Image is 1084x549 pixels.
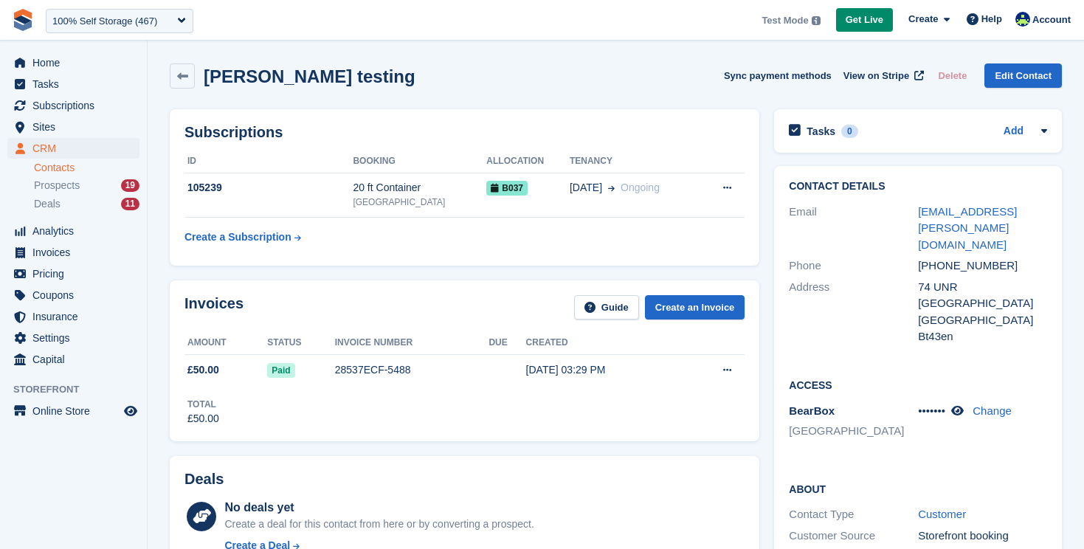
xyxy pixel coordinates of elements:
[570,180,602,196] span: [DATE]
[184,331,267,355] th: Amount
[789,506,918,523] div: Contact Type
[724,63,832,88] button: Sync payment methods
[184,180,353,196] div: 105239
[841,125,858,138] div: 0
[789,404,835,417] span: BearBox
[526,331,684,355] th: Created
[789,423,918,440] li: [GEOGRAPHIC_DATA]
[918,528,1047,545] div: Storefront booking
[7,401,139,421] a: menu
[621,182,660,193] span: Ongoing
[32,242,121,263] span: Invoices
[7,221,139,241] a: menu
[32,117,121,137] span: Sites
[184,124,745,141] h2: Subscriptions
[789,204,918,254] div: Email
[984,63,1062,88] a: Edit Contact
[486,150,570,173] th: Allocation
[34,178,139,193] a: Prospects 19
[52,14,157,29] div: 100% Self Storage (467)
[122,402,139,420] a: Preview store
[184,224,301,251] a: Create a Subscription
[224,517,534,532] div: Create a deal for this contact from here or by converting a prospect.
[12,9,34,31] img: stora-icon-8386f47178a22dfd0bd8f6a31ec36ba5ce8667c1dd55bd0f319d3a0aa187defe.svg
[32,221,121,241] span: Analytics
[574,295,639,320] a: Guide
[7,52,139,73] a: menu
[335,331,489,355] th: Invoice number
[918,205,1017,251] a: [EMAIL_ADDRESS][PERSON_NAME][DOMAIN_NAME]
[918,258,1047,274] div: [PHONE_NUMBER]
[489,331,525,355] th: Due
[187,362,219,378] span: £50.00
[789,279,918,345] div: Address
[812,16,821,25] img: icon-info-grey-7440780725fd019a000dd9b08b2336e03edf1995a4989e88bcd33f0948082b44.svg
[789,258,918,274] div: Phone
[918,508,966,520] a: Customer
[353,180,486,196] div: 20 ft Container
[32,328,121,348] span: Settings
[7,74,139,94] a: menu
[32,306,121,327] span: Insurance
[224,499,534,517] div: No deals yet
[973,404,1012,417] a: Change
[267,331,335,355] th: Status
[7,95,139,116] a: menu
[645,295,745,320] a: Create an Invoice
[267,363,294,378] span: Paid
[121,179,139,192] div: 19
[7,285,139,305] a: menu
[34,161,139,175] a: Contacts
[7,328,139,348] a: menu
[32,52,121,73] span: Home
[789,481,1047,496] h2: About
[789,528,918,545] div: Customer Source
[32,401,121,421] span: Online Store
[32,74,121,94] span: Tasks
[762,13,808,28] span: Test Mode
[843,69,909,83] span: View on Stripe
[187,398,219,411] div: Total
[789,181,1047,193] h2: Contact Details
[32,349,121,370] span: Capital
[184,229,291,245] div: Create a Subscription
[807,125,835,138] h2: Tasks
[918,295,1047,312] div: [GEOGRAPHIC_DATA]
[7,263,139,284] a: menu
[7,242,139,263] a: menu
[918,279,1047,296] div: 74 UNR
[918,404,945,417] span: •••••••
[184,150,353,173] th: ID
[34,197,61,211] span: Deals
[34,179,80,193] span: Prospects
[335,362,489,378] div: 28537ECF-5488
[7,306,139,327] a: menu
[187,411,219,427] div: £50.00
[838,63,927,88] a: View on Stripe
[32,263,121,284] span: Pricing
[570,150,700,173] th: Tenancy
[918,312,1047,329] div: [GEOGRAPHIC_DATA]
[34,196,139,212] a: Deals 11
[32,95,121,116] span: Subscriptions
[932,63,973,88] button: Delete
[908,12,938,27] span: Create
[7,138,139,159] a: menu
[32,138,121,159] span: CRM
[184,295,244,320] h2: Invoices
[7,349,139,370] a: menu
[836,8,893,32] a: Get Live
[846,13,883,27] span: Get Live
[204,66,415,86] h2: [PERSON_NAME] testing
[32,285,121,305] span: Coupons
[121,198,139,210] div: 11
[1015,12,1030,27] img: Ciara Topping
[13,382,147,397] span: Storefront
[7,117,139,137] a: menu
[353,196,486,209] div: [GEOGRAPHIC_DATA]
[1032,13,1071,27] span: Account
[1004,123,1023,140] a: Add
[789,377,1047,392] h2: Access
[486,181,528,196] span: B037
[981,12,1002,27] span: Help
